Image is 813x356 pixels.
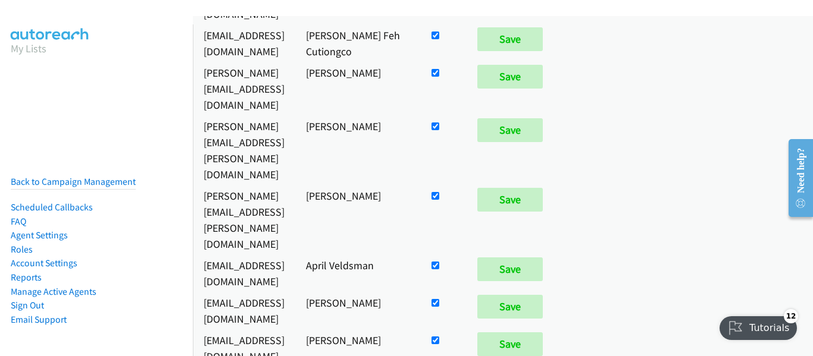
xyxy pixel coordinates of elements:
[295,292,418,329] td: [PERSON_NAME]
[778,131,813,225] iframe: Resource Center
[11,286,96,297] a: Manage Active Agents
[477,257,543,281] input: Save
[477,27,543,51] input: Save
[11,216,26,227] a: FAQ
[193,254,295,292] td: [EMAIL_ADDRESS][DOMAIN_NAME]
[11,229,68,241] a: Agent Settings
[193,62,295,115] td: [PERSON_NAME][EMAIL_ADDRESS][DOMAIN_NAME]
[11,176,136,187] a: Back to Campaign Management
[11,300,44,311] a: Sign Out
[295,185,418,254] td: [PERSON_NAME]
[712,304,804,347] iframe: Checklist
[11,272,42,283] a: Reports
[295,62,418,115] td: [PERSON_NAME]
[295,254,418,292] td: April Veldsman
[193,24,295,62] td: [EMAIL_ADDRESS][DOMAIN_NAME]
[11,257,77,269] a: Account Settings
[477,295,543,319] input: Save
[11,42,46,55] a: My Lists
[11,244,33,255] a: Roles
[477,332,543,356] input: Save
[11,314,67,325] a: Email Support
[295,115,418,185] td: [PERSON_NAME]
[193,115,295,185] td: [PERSON_NAME][EMAIL_ADDRESS][PERSON_NAME][DOMAIN_NAME]
[193,185,295,254] td: [PERSON_NAME][EMAIL_ADDRESS][PERSON_NAME][DOMAIN_NAME]
[193,292,295,329] td: [EMAIL_ADDRESS][DOMAIN_NAME]
[295,24,418,62] td: [PERSON_NAME] Feh Cutiongco
[477,118,543,142] input: Save
[477,188,543,212] input: Save
[477,65,543,89] input: Save
[11,201,93,213] a: Scheduled Callbacks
